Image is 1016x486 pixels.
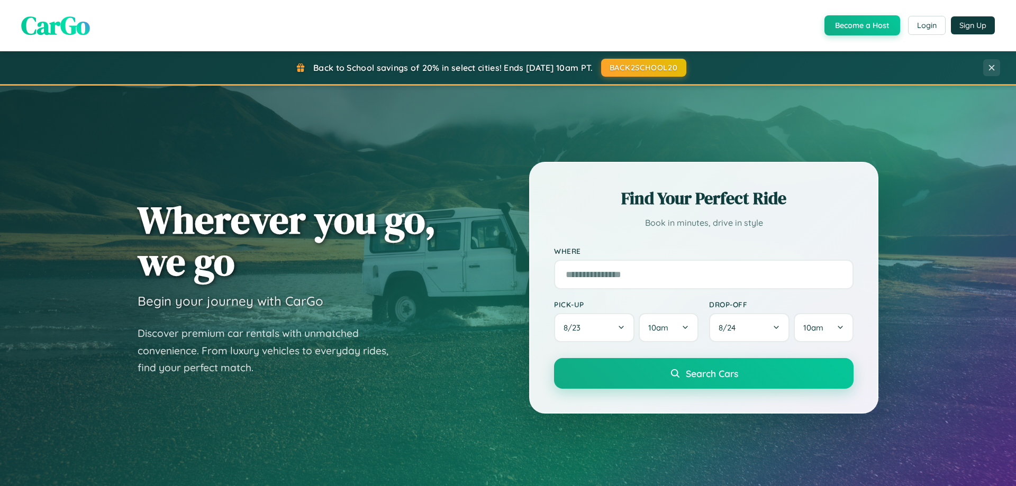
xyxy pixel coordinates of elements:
button: 10am [794,313,854,342]
button: Become a Host [824,15,900,35]
p: Book in minutes, drive in style [554,215,854,231]
span: 10am [648,323,668,333]
p: Discover premium car rentals with unmatched convenience. From luxury vehicles to everyday rides, ... [138,325,402,377]
h1: Wherever you go, we go [138,199,436,282]
label: Pick-up [554,300,698,309]
span: 10am [803,323,823,333]
label: Drop-off [709,300,854,309]
span: 8 / 24 [719,323,741,333]
span: Search Cars [686,368,738,379]
button: Login [908,16,946,35]
h3: Begin your journey with CarGo [138,293,323,309]
button: 10am [639,313,698,342]
span: 8 / 23 [564,323,586,333]
label: Where [554,246,854,255]
button: Search Cars [554,358,854,389]
span: Back to School savings of 20% in select cities! Ends [DATE] 10am PT. [313,62,593,73]
h2: Find Your Perfect Ride [554,187,854,210]
button: BACK2SCHOOL20 [601,59,686,77]
button: Sign Up [951,16,995,34]
button: 8/24 [709,313,790,342]
button: 8/23 [554,313,634,342]
span: CarGo [21,8,90,43]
